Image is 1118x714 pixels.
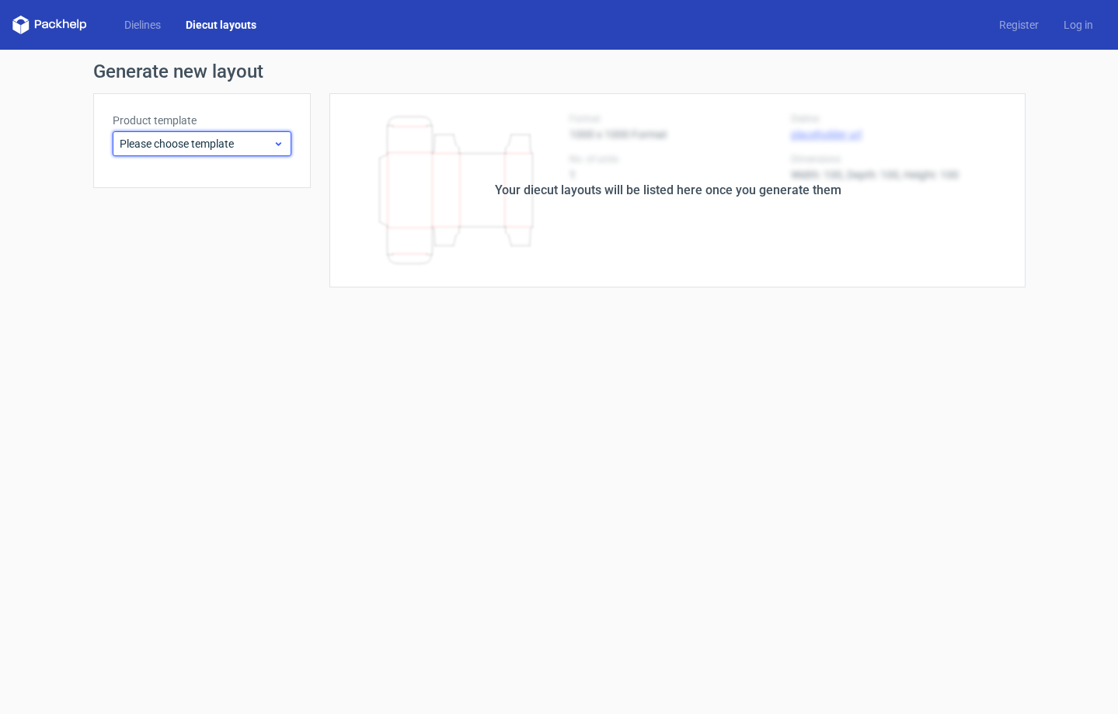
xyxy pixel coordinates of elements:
label: Product template [113,113,291,128]
div: Your diecut layouts will be listed here once you generate them [495,181,841,200]
span: Please choose template [120,136,273,152]
a: Log in [1051,17,1106,33]
a: Register [987,17,1051,33]
a: Dielines [112,17,173,33]
a: Diecut layouts [173,17,269,33]
h1: Generate new layout [93,62,1026,81]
